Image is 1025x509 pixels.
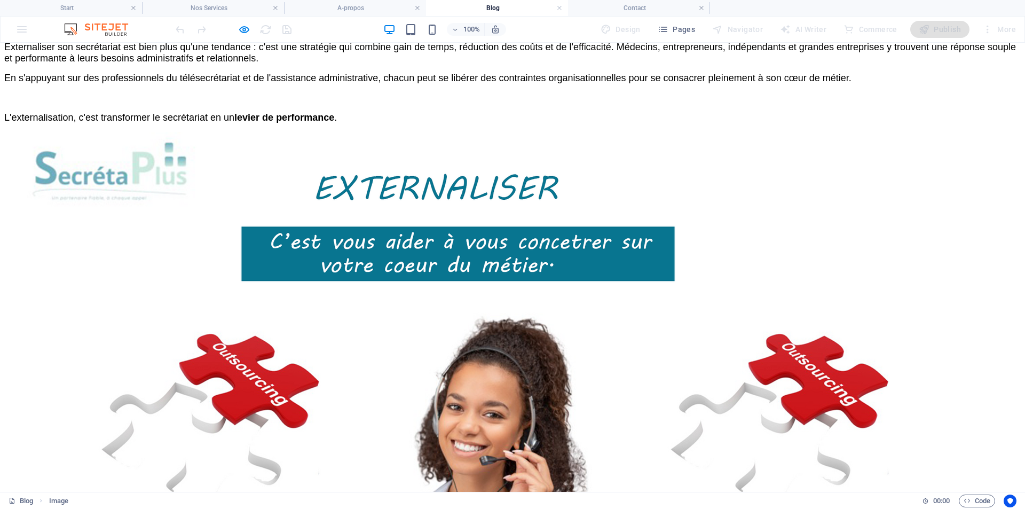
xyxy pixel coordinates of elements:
[49,495,68,507] nav: breadcrumb
[596,21,645,38] div: Design (Ctrl+Alt+Y)
[463,23,480,36] h6: 100%
[4,30,851,41] font: En s'appuyant sur des professionnels du télésecrétariat et de l'assistance administrative, chacun...
[653,21,699,38] button: Pages
[964,495,990,507] span: Code
[658,24,695,35] span: Pages
[284,2,426,14] h4: A-propos
[9,495,33,507] a: Click to cancel selection. Double-click to open Pages
[941,497,942,505] span: :
[922,495,950,507] h6: Session time
[447,23,485,36] button: 100%
[61,23,141,36] img: Editor Logo
[933,495,950,507] span: 00 00
[142,2,284,14] h4: Nos Services
[334,69,337,80] font: .
[234,69,334,80] font: levier de performance
[1004,495,1016,507] button: Usercentrics
[491,25,500,34] i: On resize automatically adjust zoom level to fit chosen device.
[426,2,568,14] h4: Blog
[49,495,68,507] span: Click to select. Double-click to edit
[568,2,710,14] h4: Contact
[4,69,234,80] font: L'externalisation, c'est transformer le secrétariat en un
[959,495,995,507] button: Code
